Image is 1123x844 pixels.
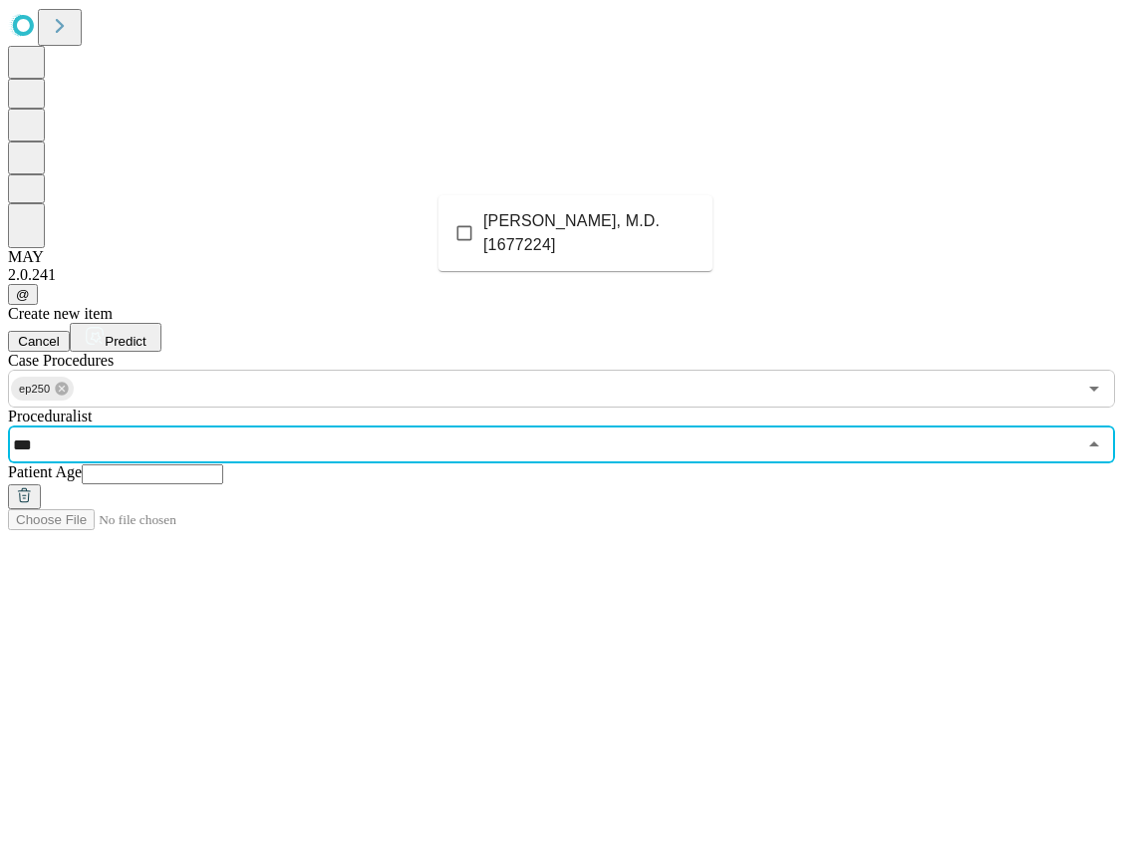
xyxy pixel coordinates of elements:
div: MAY [8,248,1115,266]
button: Cancel [8,331,70,352]
span: Create new item [8,305,113,322]
span: [PERSON_NAME], M.D. [1677224] [483,209,697,257]
span: Predict [105,334,145,349]
div: 2.0.241 [8,266,1115,284]
span: Proceduralist [8,408,92,424]
span: Scheduled Procedure [8,352,114,369]
button: Close [1080,430,1108,458]
span: ep250 [11,378,58,401]
span: Patient Age [8,463,82,480]
button: Predict [70,323,161,352]
div: ep250 [11,377,74,401]
span: @ [16,287,30,302]
span: Cancel [18,334,60,349]
button: @ [8,284,38,305]
button: Open [1080,375,1108,403]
